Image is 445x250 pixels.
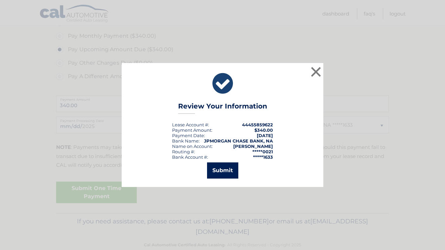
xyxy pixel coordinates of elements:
[172,144,213,149] div: Name on Account:
[172,154,208,160] div: Bank Account #:
[172,133,205,138] div: :
[233,144,273,149] strong: [PERSON_NAME]
[172,133,204,138] span: Payment Date
[172,149,195,154] div: Routing #:
[178,102,267,114] h3: Review Your Information
[172,138,200,144] div: Bank Name:
[172,127,212,133] div: Payment Amount:
[257,133,273,138] span: [DATE]
[254,127,273,133] span: $340.00
[207,162,238,179] button: Submit
[242,122,273,127] strong: 44455859622
[204,138,273,144] strong: JPMORGAN CHASE BANK, NA
[309,65,323,79] button: ×
[172,122,209,127] div: Lease Account #:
